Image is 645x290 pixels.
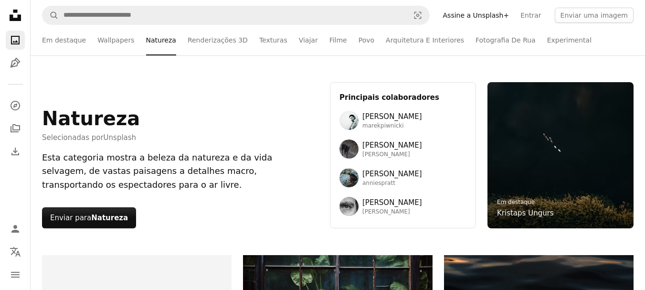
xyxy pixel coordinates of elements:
[339,197,466,216] a: Avatar do usuário Francesco Ungaro[PERSON_NAME][PERSON_NAME]
[362,197,422,208] span: [PERSON_NAME]
[339,140,466,159] a: Avatar do usuário Wolfgang Hasselmann[PERSON_NAME][PERSON_NAME]
[6,96,25,115] a: Explorar
[362,180,422,187] span: anniespratt
[362,122,422,130] span: marekpiwnicki
[362,140,422,151] span: [PERSON_NAME]
[6,119,25,138] a: Coleções
[497,207,554,219] a: Kristaps Ungurs
[339,168,359,187] img: Avatar do usuário Annie Spratt
[362,111,422,122] span: [PERSON_NAME]
[362,151,422,159] span: [PERSON_NAME]
[6,142,25,161] a: Histórico de downloads
[42,6,430,25] form: Pesquise conteúdo visual em todo o site
[547,25,592,55] a: Experimental
[6,54,25,73] a: Ilustrações
[406,6,429,24] button: Pesquisa visual
[42,25,86,55] a: Em destaque
[362,168,422,180] span: [PERSON_NAME]
[555,8,634,23] button: Enviar uma imagem
[42,107,140,130] h1: Natureza
[362,208,422,216] span: [PERSON_NAME]
[188,25,248,55] a: Renderizações 3D
[104,133,137,142] a: Unsplash
[359,25,374,55] a: Povo
[339,111,466,130] a: Avatar do usuário Marek Piwnicki[PERSON_NAME]marekpiwnicki
[42,151,318,192] div: Esta categoria mostra a beleza da natureza e da vida selvagem, de vastas paisagens a detalhes mac...
[97,25,134,55] a: Wallpapers
[6,31,25,50] a: Fotos
[6,242,25,261] button: Idioma
[515,8,547,23] a: Entrar
[339,168,466,187] a: Avatar do usuário Annie Spratt[PERSON_NAME]anniespratt
[42,132,140,143] span: Selecionadas por
[437,8,515,23] a: Assine a Unsplash+
[42,6,59,24] button: Pesquise na Unsplash
[339,92,466,103] h3: Principais colaboradores
[6,219,25,238] a: Entrar / Cadastrar-se
[339,197,359,216] img: Avatar do usuário Francesco Ungaro
[497,199,535,205] a: Em destaque
[6,265,25,284] button: Menu
[91,214,128,222] strong: Natureza
[339,111,359,130] img: Avatar do usuário Marek Piwnicki
[476,25,536,55] a: Fotografia De Rua
[329,25,347,55] a: Filme
[42,207,136,228] button: Enviar paraNatureza
[259,25,287,55] a: Texturas
[339,140,359,159] img: Avatar do usuário Wolfgang Hasselmann
[386,25,464,55] a: Arquitetura E Interiores
[299,25,318,55] a: Viajar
